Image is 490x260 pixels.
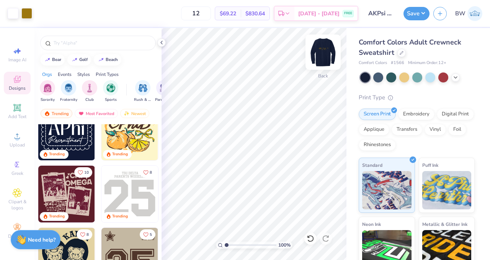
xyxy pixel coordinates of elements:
button: filter button [60,80,77,103]
img: 823dced4-74cb-4d5b-84ad-ffa1bf99645f [38,166,95,222]
div: filter for Sports [103,80,118,103]
input: Untitled Design [362,6,400,21]
div: Styles [77,71,90,78]
img: Fraternity Image [64,84,73,92]
div: Digital Print [437,109,474,120]
span: Add Text [8,114,26,120]
span: Sports [105,97,117,103]
img: trend_line.gif [72,58,78,62]
strong: Need help? [28,236,56,244]
button: Like [140,229,155,240]
span: Rush & Bid [134,97,152,103]
span: Image AI [8,57,26,63]
button: bear [40,54,65,66]
a: BW [455,6,482,21]
button: Like [77,229,92,240]
div: filter for Parent's Weekend [155,80,173,103]
div: Events [58,71,72,78]
span: 8 [150,171,152,174]
div: Vinyl [425,124,446,135]
div: Most Favorited [75,109,118,118]
img: 6a01f1d7-26ce-454e-a554-9e4355da43fc [158,166,214,222]
button: filter button [103,80,118,103]
span: Designs [9,85,26,91]
img: 4d23c894-47c3-4ecc-a481-f82f25245b2e [95,166,151,222]
img: Sports Image [106,84,115,92]
span: Parent's Weekend [155,97,173,103]
span: 8 [87,233,89,237]
div: Trending [41,109,72,118]
span: Comfort Colors Adult Crewneck Sweatshirt [359,38,461,57]
div: filter for Rush & Bid [134,80,152,103]
span: Clipart & logos [4,199,31,211]
div: filter for Sorority [40,80,55,103]
span: 10 [84,171,89,174]
button: golf [67,54,91,66]
img: Parent's Weekend Image [160,84,168,92]
div: filter for Fraternity [60,80,77,103]
span: Metallic & Glitter Ink [422,220,467,228]
div: Rhinestones [359,139,396,151]
span: Greek [11,170,23,176]
img: 11ca9bbd-0100-4f19-a1fe-f8437c63d67b [158,104,214,160]
div: Orgs [42,71,52,78]
span: Upload [10,142,25,148]
img: most_fav.gif [78,111,84,116]
span: 100 % [278,242,291,248]
span: Standard [362,161,382,169]
img: Club Image [85,84,94,92]
span: Puff Ink [422,161,438,169]
button: filter button [40,80,55,103]
span: Fraternity [60,97,77,103]
div: Print Type [359,93,475,102]
span: Club [85,97,94,103]
img: trend_line.gif [44,58,51,62]
span: 5 [150,233,152,237]
div: Transfers [392,124,422,135]
div: Print Types [96,71,119,78]
div: Applique [359,124,389,135]
div: filter for Club [82,80,97,103]
span: [DATE] - [DATE] [298,10,340,18]
span: $830.64 [245,10,265,18]
span: $69.22 [220,10,236,18]
img: 46ddd4ee-3546-47b6-94ac-7f62056c3ba0 [101,104,158,160]
div: golf [79,58,88,62]
span: Neon Ink [362,220,381,228]
img: Brooke Williams [467,6,482,21]
span: Sorority [41,97,55,103]
img: Back [308,37,338,67]
button: filter button [82,80,97,103]
img: Newest.gif [124,111,130,116]
button: Save [403,7,430,20]
div: Trending [49,214,65,219]
input: Try "Alpha" [53,39,151,47]
span: # 1566 [391,60,404,66]
img: 46292e0a-03af-49c8-8712-7d296756f3c7 [101,166,158,222]
span: BW [455,9,465,18]
div: Trending [112,214,128,219]
span: FREE [344,11,352,16]
button: filter button [134,80,152,103]
div: Trending [112,151,128,157]
img: Puff Ink [422,171,472,209]
button: Like [74,167,92,178]
img: trend_line.gif [98,58,104,62]
input: – – [181,7,211,20]
span: Minimum Order: 12 + [408,60,446,66]
span: Comfort Colors [359,60,387,66]
img: 31432bec-9d04-4367-a1bf-431e9e100e59 [38,104,95,160]
img: trending.gif [44,111,50,116]
button: beach [94,54,121,66]
div: Trending [49,151,65,157]
button: filter button [155,80,173,103]
div: Screen Print [359,109,396,120]
span: Decorate [8,233,26,239]
div: Embroidery [398,109,434,120]
div: Foil [448,124,466,135]
div: Newest [120,109,149,118]
img: 95ef838a-a585-4c4d-af9c-d02604e6401c [95,104,151,160]
div: Back [318,72,328,79]
div: beach [106,58,118,62]
img: Sorority Image [43,84,52,92]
